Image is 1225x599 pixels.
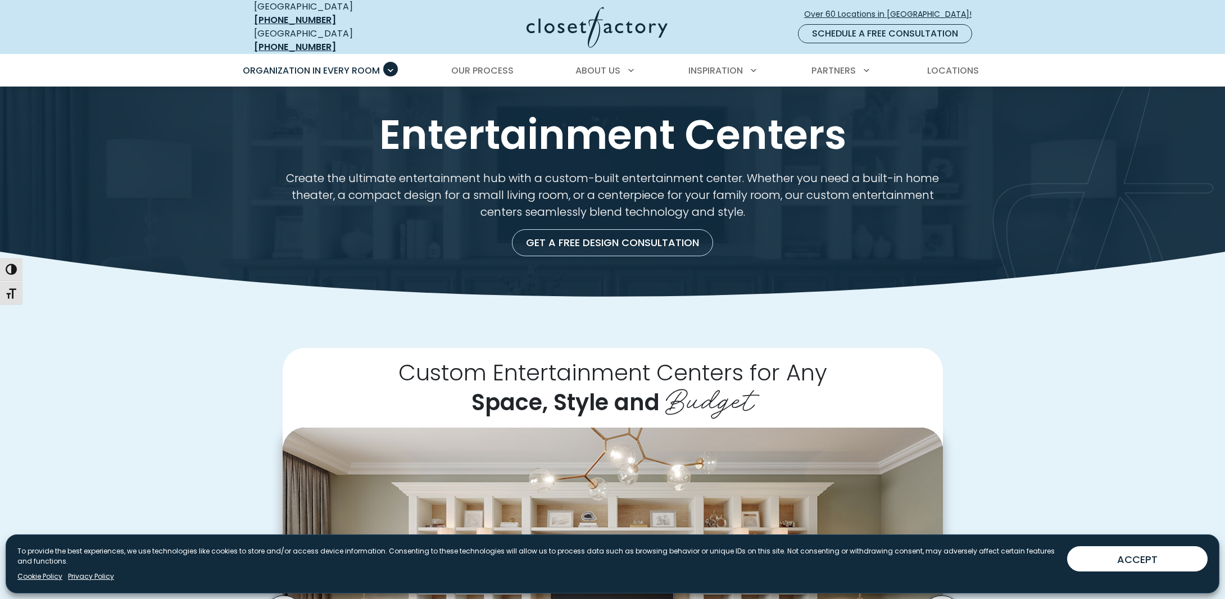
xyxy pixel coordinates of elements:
[243,64,380,77] span: Organization in Every Room
[254,13,336,26] a: [PHONE_NUMBER]
[471,387,660,418] span: Space, Style and
[252,114,973,156] h1: Entertainment Centers
[17,546,1058,566] p: To provide the best experiences, we use technologies like cookies to store and/or access device i...
[235,55,990,87] nav: Primary Menu
[665,375,754,420] span: Budget
[398,357,827,388] span: Custom Entertainment Centers for Any
[927,64,979,77] span: Locations
[688,64,743,77] span: Inspiration
[527,7,668,48] img: Closet Factory Logo
[798,24,972,43] a: Schedule a Free Consultation
[1067,546,1208,571] button: ACCEPT
[68,571,114,582] a: Privacy Policy
[283,170,943,220] p: Create the ultimate entertainment hub with a custom-built entertainment center. Whether you need ...
[804,4,981,24] a: Over 60 Locations in [GEOGRAPHIC_DATA]!
[17,571,62,582] a: Cookie Policy
[512,229,713,256] a: Get a Free Design Consultation
[811,64,856,77] span: Partners
[804,8,981,20] span: Over 60 Locations in [GEOGRAPHIC_DATA]!
[575,64,620,77] span: About Us
[254,40,336,53] a: [PHONE_NUMBER]
[451,64,514,77] span: Our Process
[254,27,417,54] div: [GEOGRAPHIC_DATA]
